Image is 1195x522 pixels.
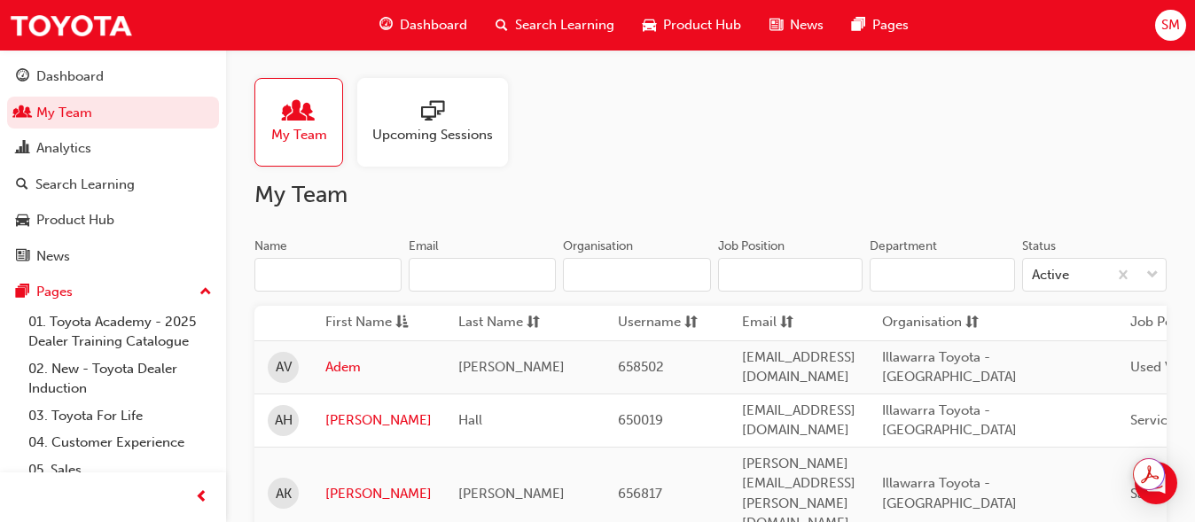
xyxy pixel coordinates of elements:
[21,429,219,456] a: 04. Customer Experience
[16,284,29,300] span: pages-icon
[790,15,824,35] span: News
[618,412,663,428] span: 650019
[421,100,444,125] span: sessionType_ONLINE_URL-icon
[755,7,838,43] a: news-iconNews
[254,181,1167,209] h2: My Team
[16,105,29,121] span: people-icon
[7,57,219,276] button: DashboardMy TeamAnalyticsSearch LearningProduct HubNews
[7,276,219,308] button: Pages
[718,238,785,255] div: Job Position
[618,486,662,502] span: 656817
[882,349,1017,386] span: Illawarra Toyota - [GEOGRAPHIC_DATA]
[780,312,793,334] span: sorting-icon
[16,141,29,157] span: chart-icon
[870,258,1015,292] input: Department
[7,204,219,237] a: Product Hub
[16,213,29,229] span: car-icon
[742,312,777,334] span: Email
[769,14,783,36] span: news-icon
[563,238,633,255] div: Organisation
[325,357,432,378] a: Adem
[7,97,219,129] a: My Team
[16,249,29,265] span: news-icon
[7,132,219,165] a: Analytics
[742,402,855,439] span: [EMAIL_ADDRESS][DOMAIN_NAME]
[400,15,467,35] span: Dashboard
[458,486,565,502] span: [PERSON_NAME]
[276,484,292,504] span: AK
[1032,265,1069,285] div: Active
[254,78,357,167] a: My Team
[481,7,629,43] a: search-iconSearch Learning
[852,14,865,36] span: pages-icon
[36,246,70,267] div: News
[21,402,219,430] a: 03. Toyota For Life
[9,5,133,45] img: Trak
[618,359,664,375] span: 658502
[1155,10,1186,41] button: SM
[254,258,402,292] input: Name
[882,312,962,334] span: Organisation
[325,312,392,334] span: First Name
[496,14,508,36] span: search-icon
[629,7,755,43] a: car-iconProduct Hub
[1161,15,1180,35] span: SM
[882,475,1017,511] span: Illawarra Toyota - [GEOGRAPHIC_DATA]
[287,100,310,125] span: people-icon
[325,484,432,504] a: [PERSON_NAME]
[870,238,937,255] div: Department
[1022,238,1056,255] div: Status
[458,412,482,428] span: Hall
[271,125,327,145] span: My Team
[357,78,522,167] a: Upcoming Sessions
[7,168,219,201] a: Search Learning
[882,312,980,334] button: Organisationsorting-icon
[365,7,481,43] a: guage-iconDashboard
[684,312,698,334] span: sorting-icon
[16,69,29,85] span: guage-icon
[275,410,293,431] span: AH
[563,258,710,292] input: Organisation
[276,357,292,378] span: AV
[618,312,715,334] button: Usernamesorting-icon
[21,308,219,355] a: 01. Toyota Academy - 2025 Dealer Training Catalogue
[21,456,219,484] a: 05. Sales
[195,487,208,509] span: prev-icon
[882,402,1017,439] span: Illawarra Toyota - [GEOGRAPHIC_DATA]
[872,15,909,35] span: Pages
[458,359,565,375] span: [PERSON_NAME]
[409,258,556,292] input: Email
[742,312,840,334] button: Emailsorting-icon
[527,312,540,334] span: sorting-icon
[199,281,212,304] span: up-icon
[838,7,923,43] a: pages-iconPages
[718,258,863,292] input: Job Position
[325,312,423,334] button: First Nameasc-icon
[409,238,439,255] div: Email
[643,14,656,36] span: car-icon
[21,355,219,402] a: 02. New - Toyota Dealer Induction
[36,138,91,159] div: Analytics
[458,312,523,334] span: Last Name
[36,210,114,230] div: Product Hub
[36,282,73,302] div: Pages
[7,240,219,273] a: News
[965,312,979,334] span: sorting-icon
[36,66,104,87] div: Dashboard
[1146,264,1159,287] span: down-icon
[663,15,741,35] span: Product Hub
[254,238,287,255] div: Name
[7,60,219,93] a: Dashboard
[458,312,556,334] button: Last Namesorting-icon
[35,175,135,195] div: Search Learning
[379,14,393,36] span: guage-icon
[742,349,855,386] span: [EMAIL_ADDRESS][DOMAIN_NAME]
[325,410,432,431] a: [PERSON_NAME]
[372,125,493,145] span: Upcoming Sessions
[16,177,28,193] span: search-icon
[395,312,409,334] span: asc-icon
[515,15,614,35] span: Search Learning
[618,312,681,334] span: Username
